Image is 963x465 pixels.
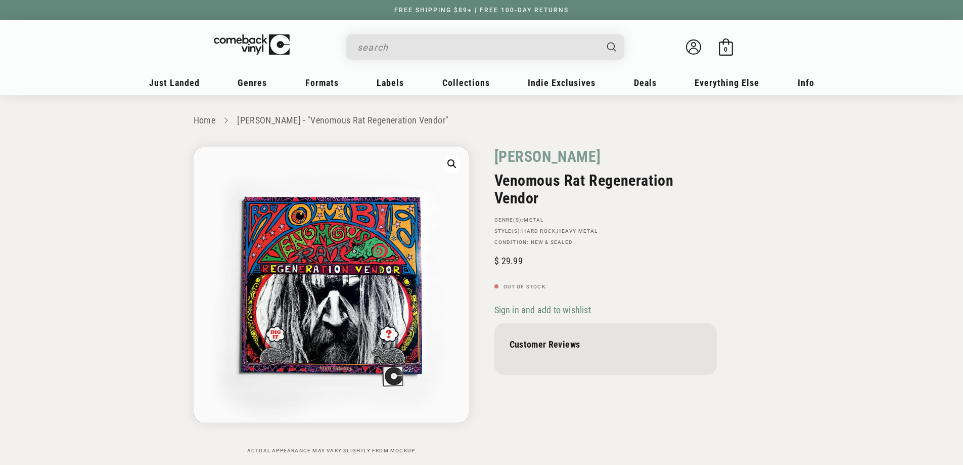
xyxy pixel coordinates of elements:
[194,115,215,125] a: Home
[346,34,624,60] div: Search
[194,147,469,454] media-gallery: Gallery Viewer
[724,46,727,53] span: 0
[524,217,543,223] a: Metal
[494,284,717,290] p: Out of stock
[377,77,404,88] span: Labels
[695,77,759,88] span: Everything Else
[194,448,469,454] p: Actual appearance may vary slightly from mockup
[238,77,267,88] span: Genres
[494,256,499,266] span: $
[305,77,339,88] span: Formats
[798,77,814,88] span: Info
[557,228,598,234] a: Heavy Metal
[494,217,717,223] p: GENRE(S):
[357,37,597,58] input: search
[494,256,523,266] span: 29.99
[237,115,448,125] a: [PERSON_NAME] - "Venomous Rat Regeneration Vendor"
[494,147,601,166] a: [PERSON_NAME]
[494,172,717,207] h2: Venomous Rat Regeneration Vendor
[442,77,490,88] span: Collections
[510,339,702,350] p: Customer Reviews
[634,77,657,88] span: Deals
[494,305,591,315] span: Sign in and add to wishlist
[598,34,625,60] button: Search
[494,239,717,245] p: Condition: New & Sealed
[194,113,770,128] nav: breadcrumbs
[149,77,200,88] span: Just Landed
[494,228,717,234] p: STYLE(S): ,
[522,228,556,234] a: Hard Rock
[528,77,595,88] span: Indie Exclusives
[494,304,594,316] button: Sign in and add to wishlist
[384,7,579,14] a: FREE SHIPPING $89+ | FREE 100-DAY RETURNS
